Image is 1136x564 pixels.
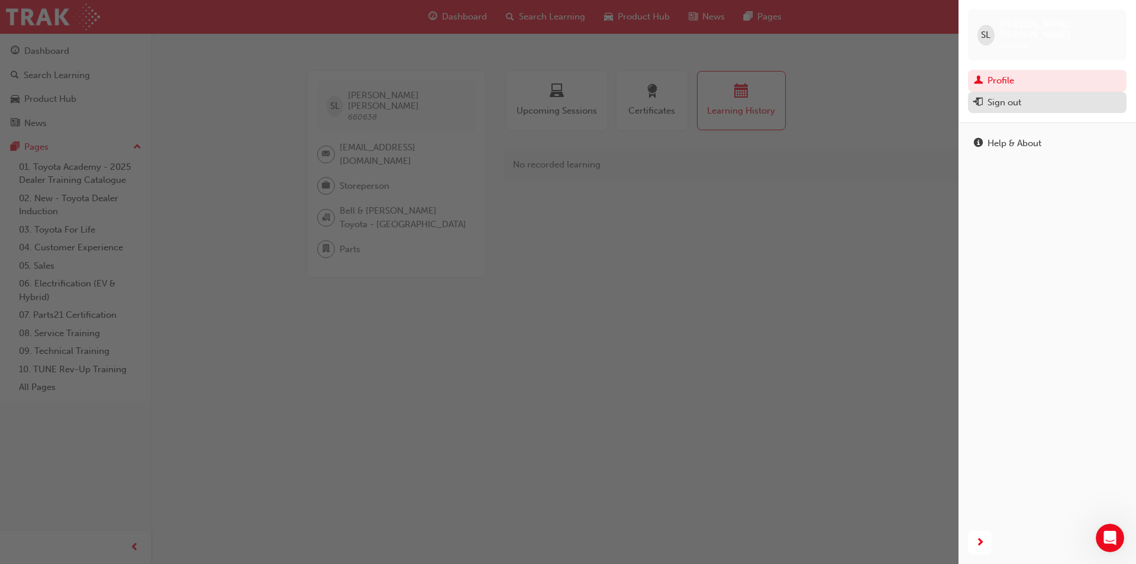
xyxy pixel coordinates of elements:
[987,137,1041,150] div: Help & About
[974,138,983,149] span: info-icon
[999,19,1117,40] span: [PERSON_NAME] [PERSON_NAME]
[999,41,1028,51] span: 660638
[968,92,1127,114] button: Sign out
[976,536,985,550] span: next-icon
[987,96,1021,109] div: Sign out
[974,98,983,108] span: exit-icon
[981,28,990,42] span: SL
[1096,524,1124,552] iframe: Intercom live chat
[974,76,983,86] span: man-icon
[968,70,1127,92] a: Profile
[968,133,1127,154] a: Help & About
